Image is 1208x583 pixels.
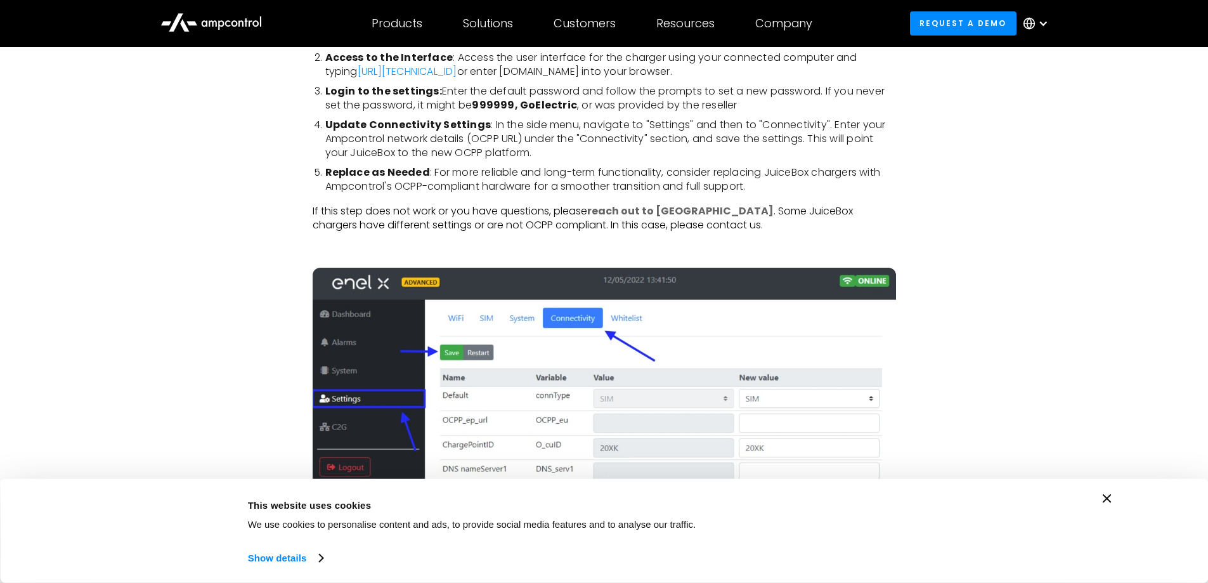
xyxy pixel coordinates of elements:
[898,494,1079,531] button: Okay
[325,51,896,79] li: : Access the user interface for the charger using your connected computer and typing or enter [DO...
[755,16,812,30] div: Company
[248,549,323,568] a: Show details
[248,497,869,513] div: This website uses cookies
[463,16,513,30] div: Solutions
[372,16,422,30] div: Products
[325,50,453,65] strong: Access to the Interface
[325,84,442,98] strong: Login to the settings:
[656,16,715,30] div: Resources
[554,16,616,30] div: Customers
[910,11,1016,35] a: Request a demo
[313,204,896,233] p: If this step does not work or you have questions, please . Some JuiceBox chargers have different ...
[587,204,774,218] a: reach out to [GEOGRAPHIC_DATA]
[325,166,896,194] li: : For more reliable and long-term functionality, consider replacing JuiceBox chargers with Ampcon...
[472,98,577,112] strong: 999999, GoElectric
[1103,494,1112,503] button: Close banner
[248,519,696,530] span: We use cookies to personalise content and ads, to provide social media features and to analyse ou...
[325,117,491,132] strong: Update Connectivity Settings
[325,165,430,180] strong: Replace as Needed
[325,118,896,160] li: : In the side menu, navigate to "Settings" and then to "Connectivity". Enter your Ampcontrol netw...
[325,84,896,113] li: Enter the default password and follow the prompts to set a new password. If you never set the pas...
[358,64,457,79] a: [URL][TECHNICAL_ID]
[313,268,896,570] img: Enel X JuiceBox Shutdown migration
